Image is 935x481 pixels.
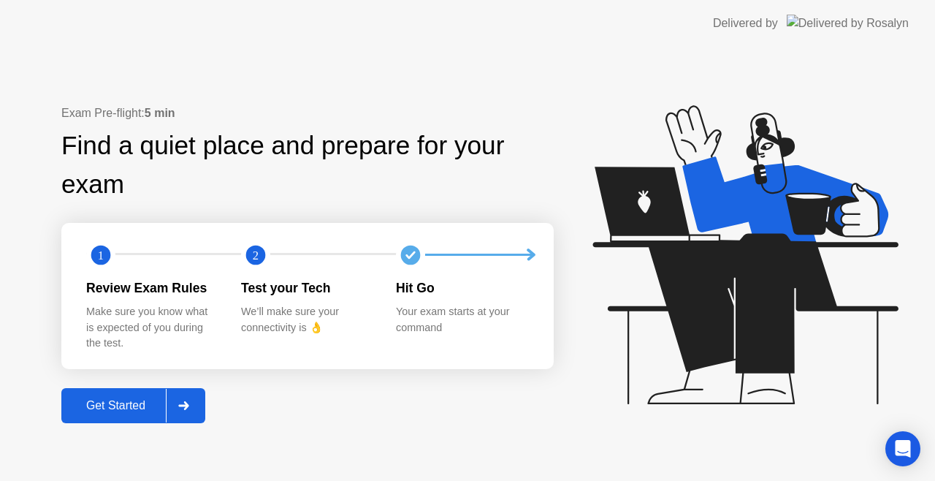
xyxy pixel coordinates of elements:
[253,248,259,262] text: 2
[61,126,554,204] div: Find a quiet place and prepare for your exam
[86,304,218,352] div: Make sure you know what is expected of you during the test.
[787,15,909,31] img: Delivered by Rosalyn
[66,399,166,412] div: Get Started
[241,304,373,336] div: We’ll make sure your connectivity is 👌
[145,107,175,119] b: 5 min
[713,15,778,32] div: Delivered by
[396,279,527,298] div: Hit Go
[98,248,104,262] text: 1
[61,105,554,122] div: Exam Pre-flight:
[61,388,205,423] button: Get Started
[86,279,218,298] div: Review Exam Rules
[885,431,920,466] div: Open Intercom Messenger
[396,304,527,336] div: Your exam starts at your command
[241,279,373,298] div: Test your Tech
